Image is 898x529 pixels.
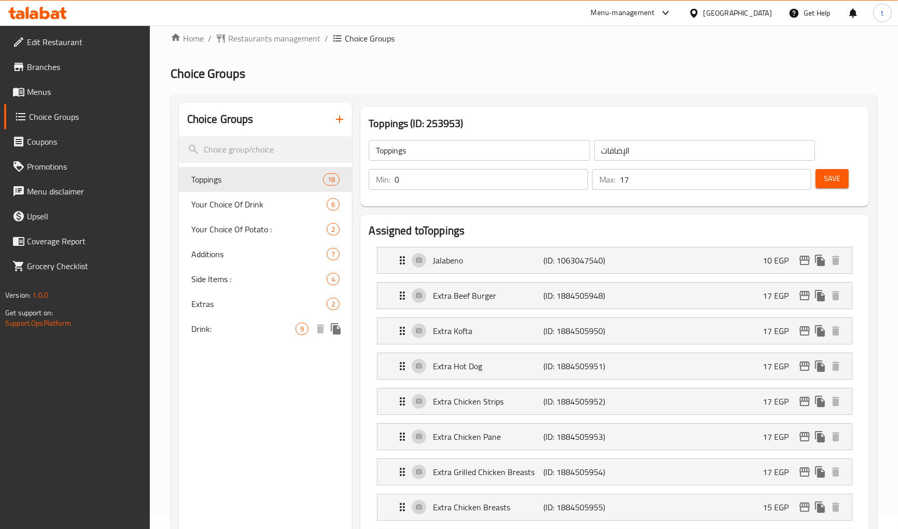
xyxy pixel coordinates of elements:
[543,325,617,337] p: (ID: 1884505950)
[187,112,254,127] h2: Choice Groups
[369,278,860,313] li: Expand
[797,464,812,480] button: edit
[433,501,543,513] p: Extra Chicken Breasts
[4,30,150,54] a: Edit Restaurant
[797,358,812,374] button: edit
[27,86,142,98] span: Menus
[543,466,617,478] p: (ID: 1884505954)
[179,217,353,242] div: Your Choice Of Potato :2
[433,254,543,267] p: Jalabeno
[4,179,150,204] a: Menu disclaimer
[816,169,849,188] button: Save
[797,253,812,268] button: edit
[191,173,324,186] span: Toppings
[812,358,828,374] button: duplicate
[543,254,617,267] p: (ID: 1063047540)
[763,430,797,443] p: 17 EGP
[543,360,617,372] p: (ID: 1884505951)
[4,204,150,229] a: Upsell
[4,104,150,129] a: Choice Groups
[369,384,860,419] li: Expand
[4,129,150,154] a: Coupons
[797,288,812,303] button: edit
[369,243,860,278] li: Expand
[797,323,812,339] button: edit
[328,321,344,337] button: duplicate
[763,395,797,408] p: 17 EGP
[171,32,204,45] a: Home
[27,235,142,247] span: Coverage Report
[179,192,353,217] div: Your Choice Of Drink6
[27,260,142,272] span: Grocery Checklist
[704,7,772,19] div: [GEOGRAPHIC_DATA]
[812,499,828,515] button: duplicate
[327,225,339,234] span: 2
[763,289,797,302] p: 17 EGP
[433,325,543,337] p: Extra Kofta
[828,394,844,409] button: delete
[369,349,860,384] li: Expand
[4,54,150,79] a: Branches
[369,115,860,132] h3: Toppings (ID: 253953)
[797,429,812,444] button: edit
[324,175,339,185] span: 18
[191,198,327,211] span: Your Choice Of Drink
[812,394,828,409] button: duplicate
[191,273,327,285] span: Side Items :
[4,229,150,254] a: Coverage Report
[179,291,353,316] div: Extras2
[313,321,328,337] button: delete
[433,289,543,302] p: Extra Beef Burger
[327,249,339,259] span: 7
[591,7,655,19] div: Menu-management
[377,353,851,379] div: Expand
[377,388,851,414] div: Expand
[327,298,340,310] div: Choices
[27,135,142,148] span: Coupons
[27,185,142,198] span: Menu disclaimer
[216,32,320,45] a: Restaurants management
[812,253,828,268] button: duplicate
[171,62,245,85] span: Choice Groups
[327,223,340,235] div: Choices
[377,459,851,485] div: Expand
[327,299,339,309] span: 2
[29,110,142,123] span: Choice Groups
[179,242,353,267] div: Additions7
[433,360,543,372] p: Extra Hot Dog
[4,79,150,104] a: Menus
[296,324,308,334] span: 9
[369,313,860,349] li: Expand
[179,267,353,291] div: Side Items :4
[179,316,353,341] div: Drink:9deleteduplicate
[797,394,812,409] button: edit
[828,288,844,303] button: delete
[191,223,327,235] span: Your Choice Of Potato :
[377,424,851,450] div: Expand
[27,160,142,173] span: Promotions
[812,288,828,303] button: duplicate
[812,429,828,444] button: duplicate
[171,32,877,45] nav: breadcrumb
[377,247,851,273] div: Expand
[376,173,390,186] p: Min:
[763,360,797,372] p: 17 EGP
[4,154,150,179] a: Promotions
[369,454,860,490] li: Expand
[327,273,340,285] div: Choices
[191,323,296,335] span: Drink:
[433,430,543,443] p: Extra Chicken Pane
[369,419,860,454] li: Expand
[228,32,320,45] span: Restaurants management
[327,200,339,210] span: 6
[543,289,617,302] p: (ID: 1884505948)
[327,248,340,260] div: Choices
[323,173,340,186] div: Choices
[763,501,797,513] p: 15 EGP
[5,306,53,319] span: Get support on:
[543,395,617,408] p: (ID: 1884505952)
[369,490,860,525] li: Expand
[828,253,844,268] button: delete
[191,298,327,310] span: Extras
[208,32,212,45] li: /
